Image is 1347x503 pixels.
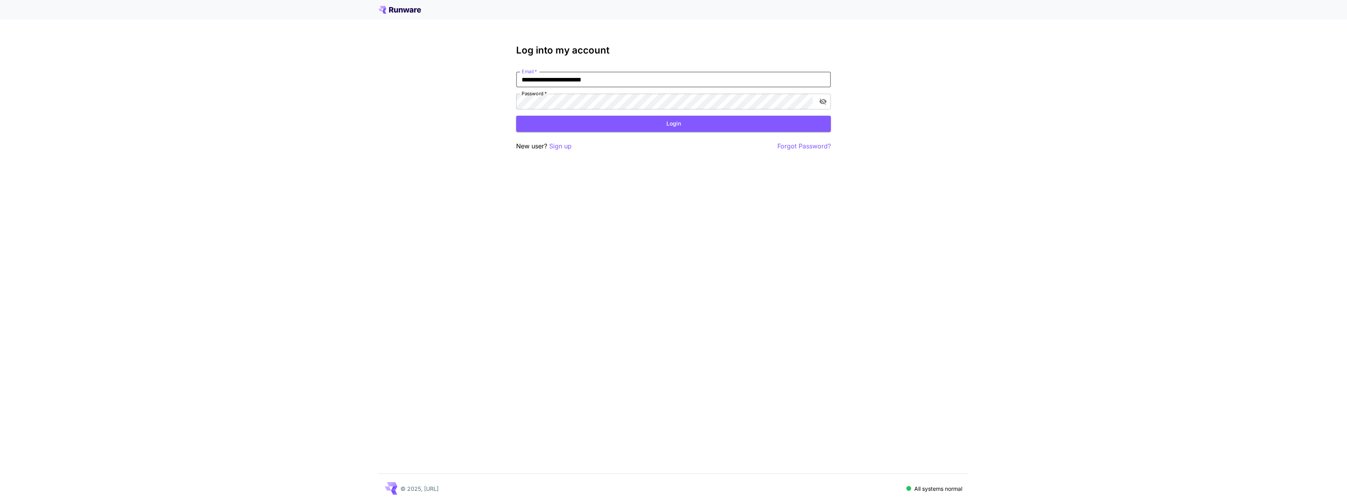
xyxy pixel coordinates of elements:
[516,45,831,56] h3: Log into my account
[549,141,572,151] button: Sign up
[522,90,547,97] label: Password
[914,485,962,493] p: All systems normal
[777,141,831,151] button: Forgot Password?
[516,116,831,132] button: Login
[516,141,572,151] p: New user?
[522,68,537,75] label: Email
[816,94,830,109] button: toggle password visibility
[400,485,439,493] p: © 2025, [URL]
